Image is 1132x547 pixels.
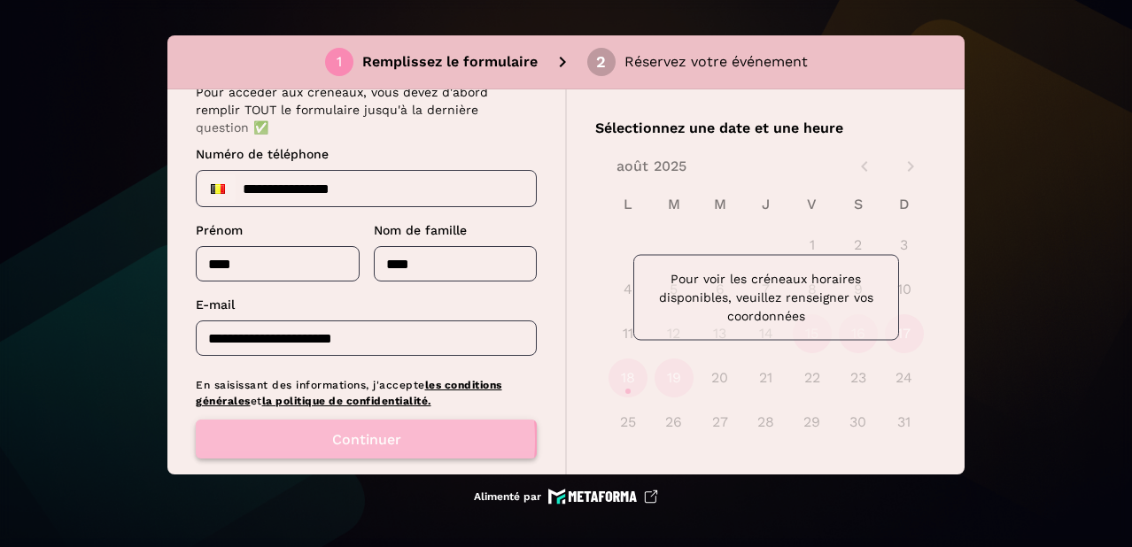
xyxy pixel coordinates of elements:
[196,379,502,407] a: les conditions générales
[251,395,262,407] font: et
[659,272,873,323] font: Pour voir les créneaux horaires disponibles, veuillez renseigner vos coordonnées
[337,53,342,70] font: 1
[362,53,538,70] font: Remplissez le formulaire
[262,395,431,407] a: la politique de confidentialité.
[474,490,541,503] font: Alimenté par
[196,223,243,237] font: Prénom
[196,147,329,161] font: Numéro de téléphone
[624,53,808,70] font: Réservez votre événement
[196,379,425,391] font: En saisissant des informations, j'accepte
[474,489,658,505] a: Alimenté par
[374,223,467,237] font: Nom de famille
[196,420,537,458] button: Continuer
[332,431,401,448] font: Continuer
[595,119,843,136] font: Sélectionnez une date et une heure
[196,297,235,312] font: E-mail
[196,85,488,135] font: Pour accéder aux créneaux, vous devez d'abord remplir TOUT le formulaire jusqu'à la dernière ques...
[596,52,606,71] font: 2
[200,174,236,203] div: Belgium: + 32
